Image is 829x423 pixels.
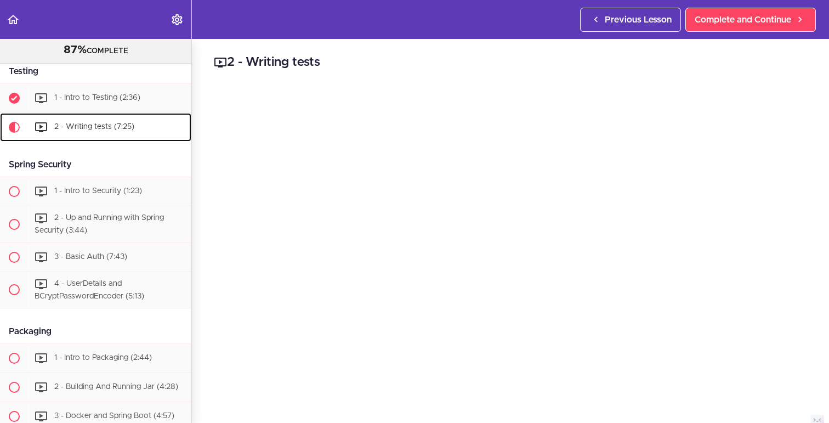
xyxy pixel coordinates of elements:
span: 1 - Intro to Security (1:23) [54,187,142,195]
span: 2 - Writing tests (7:25) [54,123,134,131]
iframe: Video Player [214,88,807,422]
span: Complete and Continue [695,13,791,26]
span: 2 - Building And Running Jar (4:28) [54,383,178,391]
svg: Back to course curriculum [7,13,20,26]
span: 3 - Docker and Spring Boot (4:57) [54,413,174,420]
span: 1 - Intro to Testing (2:36) [54,94,140,101]
svg: Settings Menu [171,13,184,26]
a: Previous Lesson [580,8,681,32]
div: COMPLETE [14,43,178,58]
a: Complete and Continue [685,8,816,32]
h2: 2 - Writing tests [214,53,807,72]
span: 2 - Up and Running with Spring Security (3:44) [35,214,164,234]
span: Previous Lesson [605,13,672,26]
span: 3 - Basic Auth (7:43) [54,253,127,261]
span: 1 - Intro to Packaging (2:44) [54,354,152,362]
span: 4 - UserDetails and BCryptPasswordEncoder (5:13) [35,280,144,300]
span: 87% [64,44,87,55]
